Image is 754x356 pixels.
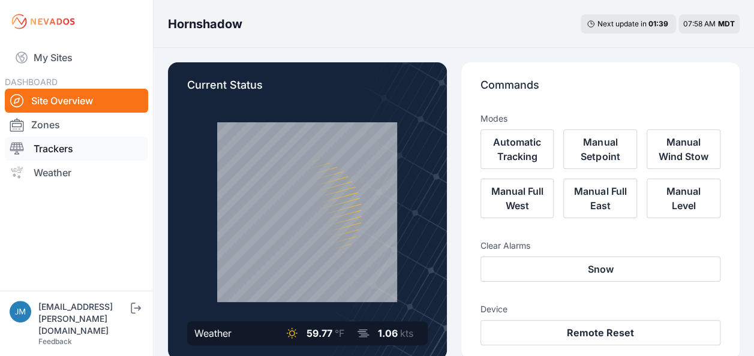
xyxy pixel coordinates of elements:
[5,89,148,113] a: Site Overview
[10,12,77,31] img: Nevados
[480,240,721,252] h3: Clear Alarms
[307,327,332,339] span: 59.77
[718,19,735,28] span: MDT
[168,16,242,32] h3: Hornshadow
[5,137,148,161] a: Trackers
[480,257,721,282] button: Snow
[187,77,428,103] p: Current Status
[683,19,716,28] span: 07:58 AM
[480,113,507,125] h3: Modes
[647,129,720,169] button: Manual Wind Stow
[5,113,148,137] a: Zones
[194,326,232,340] div: Weather
[38,301,128,337] div: [EMAIL_ADDRESS][PERSON_NAME][DOMAIN_NAME]
[168,8,242,40] nav: Breadcrumb
[5,161,148,185] a: Weather
[480,303,721,315] h3: Device
[647,179,720,218] button: Manual Level
[563,129,637,169] button: Manual Setpoint
[480,320,721,345] button: Remote Reset
[5,43,148,72] a: My Sites
[378,327,398,339] span: 1.06
[480,129,554,169] button: Automatic Tracking
[400,327,413,339] span: kts
[335,327,344,339] span: °F
[597,19,647,28] span: Next update in
[480,179,554,218] button: Manual Full West
[480,77,721,103] p: Commands
[10,301,31,322] img: jmjones@sundt.com
[648,19,670,29] div: 01 : 39
[5,77,58,87] span: DASHBOARD
[563,179,637,218] button: Manual Full East
[38,337,72,346] a: Feedback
